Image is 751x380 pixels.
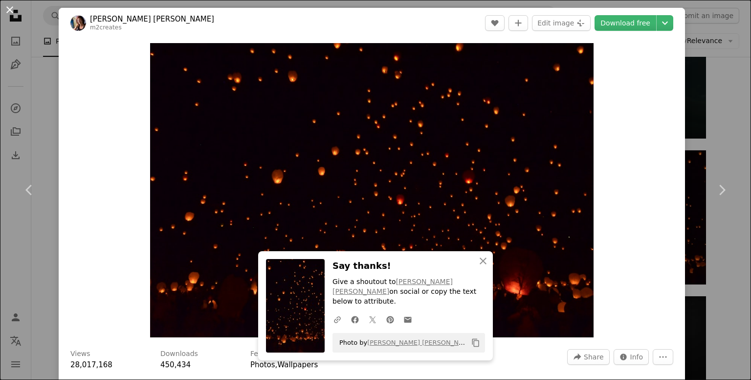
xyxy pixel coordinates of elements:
[90,24,122,31] a: m2creates
[90,14,214,24] a: [PERSON_NAME] [PERSON_NAME]
[657,15,673,31] button: Choose download size
[508,15,528,31] button: Add to Collection
[653,349,673,365] button: More Actions
[346,309,364,329] a: Share on Facebook
[532,15,591,31] button: Edit image
[275,360,278,369] span: ,
[70,360,112,369] span: 28,017,168
[150,43,594,337] img: paper lantern flying above sky
[250,349,289,359] h3: Featured in
[381,309,399,329] a: Share on Pinterest
[367,339,475,346] a: [PERSON_NAME] [PERSON_NAME]
[160,360,191,369] span: 450,434
[160,349,198,359] h3: Downloads
[584,350,603,364] span: Share
[467,334,484,351] button: Copy to clipboard
[332,277,485,307] p: Give a shoutout to on social or copy the text below to attribute.
[277,360,318,369] a: Wallpapers
[595,15,656,31] a: Download free
[334,335,467,351] span: Photo by on
[332,259,485,273] h3: Say thanks!
[630,350,643,364] span: Info
[364,309,381,329] a: Share on Twitter
[70,349,90,359] h3: Views
[399,309,417,329] a: Share over email
[614,349,649,365] button: Stats about this image
[567,349,609,365] button: Share this image
[485,15,505,31] button: Like
[250,360,275,369] a: Photos
[150,43,594,337] button: Zoom in on this image
[70,15,86,31] img: Go to Melanie Magdalena's profile
[692,143,751,237] a: Next
[332,278,453,295] a: [PERSON_NAME] [PERSON_NAME]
